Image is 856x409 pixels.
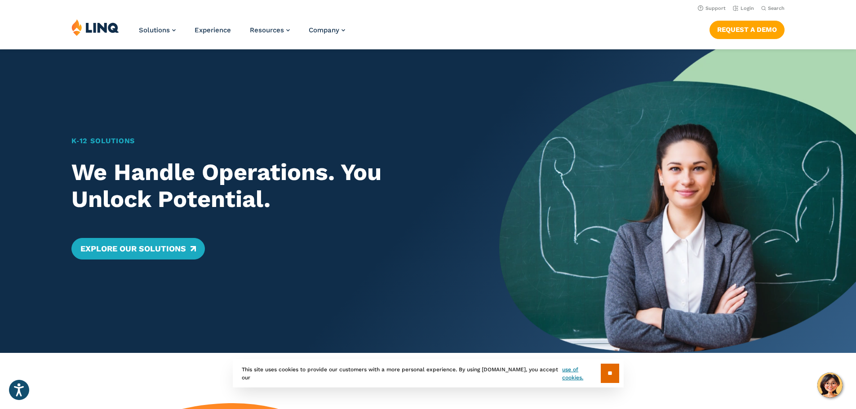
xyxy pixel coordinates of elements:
a: Login [733,5,754,11]
span: Company [309,26,339,34]
img: Home Banner [499,49,856,353]
a: Experience [195,26,231,34]
a: Request a Demo [710,21,785,39]
a: Resources [250,26,290,34]
button: Open Search Bar [761,5,785,12]
a: Explore Our Solutions [71,238,205,259]
nav: Primary Navigation [139,19,345,48]
img: LINQ | K‑12 Software [71,19,119,36]
span: Solutions [139,26,170,34]
button: Hello, have a question? Let’s chat. [817,373,843,398]
nav: Button Navigation [710,19,785,39]
span: Resources [250,26,284,34]
a: Support [698,5,726,11]
div: This site uses cookies to provide our customers with a more personal experience. By using [DOMAIN... [233,359,624,387]
a: Solutions [139,26,176,34]
h1: K‑12 Solutions [71,136,465,146]
span: Search [768,5,785,11]
a: use of cookies. [562,365,600,382]
h2: We Handle Operations. You Unlock Potential. [71,159,465,213]
a: Company [309,26,345,34]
